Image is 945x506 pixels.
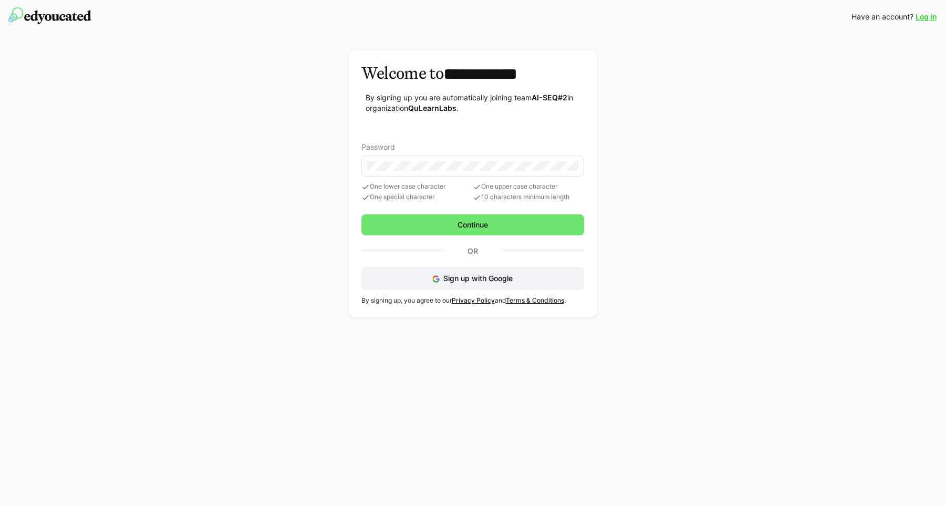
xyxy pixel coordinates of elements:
span: One lower case character [361,183,473,191]
h3: Welcome to [361,63,584,84]
p: By signing up, you agree to our and . [361,296,584,305]
strong: QuLearnLabs [408,104,456,112]
a: Terms & Conditions [506,296,564,304]
button: Sign up with Google [361,267,584,290]
span: One upper case character [473,183,584,191]
span: Continue [456,220,490,230]
strong: AI-SEQ#2 [532,93,567,102]
p: By signing up you are automatically joining team in organization . [366,92,584,113]
span: 10 characters minimum length [473,193,584,202]
img: edyoucated [8,7,91,24]
span: Have an account? [851,12,913,22]
p: Or [445,244,501,259]
span: One special character [361,193,473,202]
span: Sign up with Google [443,274,513,283]
span: Password [361,143,395,151]
a: Log in [916,12,937,22]
button: Continue [361,214,584,235]
a: Privacy Policy [452,296,495,304]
